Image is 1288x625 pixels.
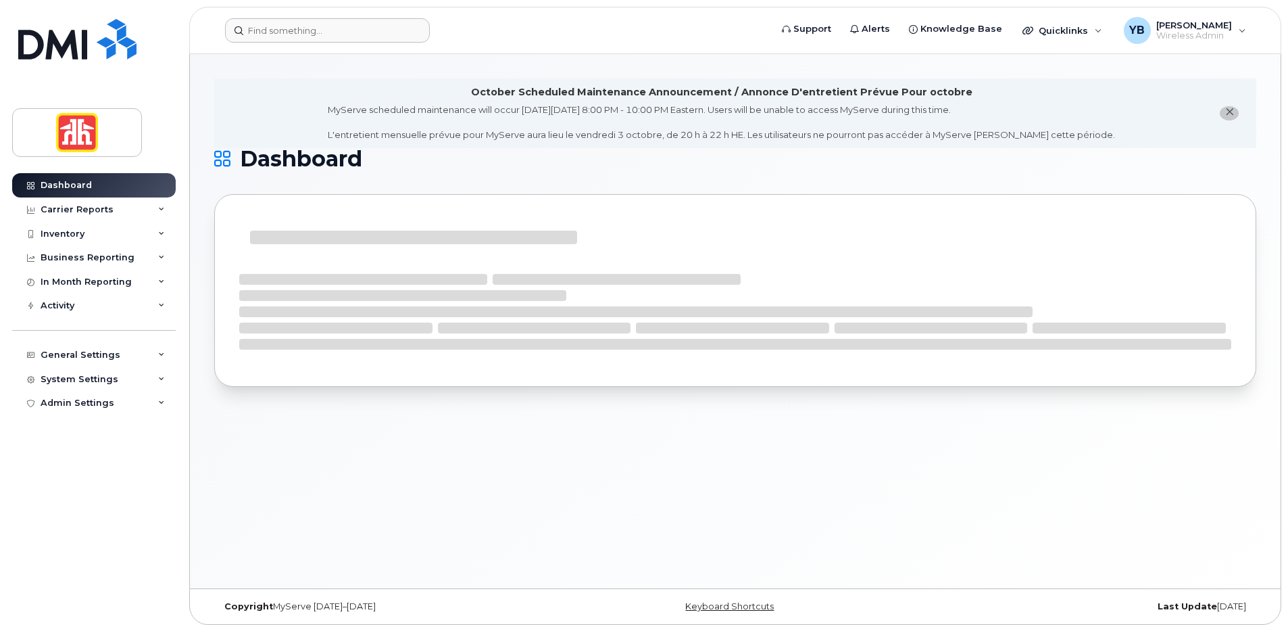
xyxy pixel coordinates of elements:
[1220,106,1239,120] button: close notification
[1158,601,1217,611] strong: Last Update
[224,601,273,611] strong: Copyright
[471,85,972,99] div: October Scheduled Maintenance Announcement / Annonce D'entretient Prévue Pour octobre
[685,601,774,611] a: Keyboard Shortcuts
[214,601,562,612] div: MyServe [DATE]–[DATE]
[240,149,362,169] span: Dashboard
[328,103,1115,141] div: MyServe scheduled maintenance will occur [DATE][DATE] 8:00 PM - 10:00 PM Eastern. Users will be u...
[909,601,1256,612] div: [DATE]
